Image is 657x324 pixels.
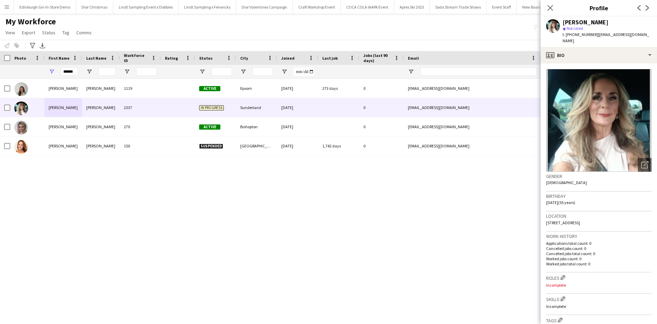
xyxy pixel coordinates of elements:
input: Email Filter Input [420,68,537,76]
span: Status [42,29,55,36]
span: [DEMOGRAPHIC_DATA] [546,180,587,185]
div: [PERSON_NAME] [82,117,120,136]
span: Active [199,86,220,91]
span: Last Name [86,56,106,61]
app-action-btn: Advanced filters [28,41,37,50]
button: Open Filter Menu [240,69,246,75]
div: [PERSON_NAME] [563,19,608,25]
input: City Filter Input [253,68,273,76]
p: Worked jobs total count: 0 [546,261,652,266]
div: 0 [359,136,404,155]
button: Craft Workshop Event [293,0,341,14]
button: New Board [517,0,547,14]
input: Status Filter Input [211,68,232,76]
p: Incomplete [546,304,652,309]
img: Nicola Kelly [14,82,28,96]
input: Last Name Filter Input [99,68,116,76]
button: Open Filter Menu [49,69,55,75]
span: Suspended [199,144,223,149]
app-action-btn: Export XLSX [38,41,47,50]
div: [EMAIL_ADDRESS][DOMAIN_NAME] [404,117,541,136]
div: Bio [541,47,657,63]
button: Apres Ski 2023 [394,0,430,14]
div: [PERSON_NAME] [44,136,82,155]
div: Sunderland [236,98,277,117]
button: Open Filter Menu [86,69,92,75]
button: Open Filter Menu [281,69,287,75]
div: 2337 [120,98,161,117]
span: View [5,29,15,36]
span: Comms [76,29,92,36]
p: Applications total count: 0 [546,241,652,246]
div: [PERSON_NAME] [44,117,82,136]
a: Status [39,28,58,37]
h3: Skills [546,295,652,302]
div: [PERSON_NAME] [82,79,120,98]
span: My Workforce [5,16,56,27]
div: 0 [359,98,404,117]
div: Epsom [236,79,277,98]
span: Export [22,29,35,36]
div: [EMAIL_ADDRESS][DOMAIN_NAME] [404,79,541,98]
span: Active [199,124,220,130]
span: Status [199,56,212,61]
h3: Roles [546,274,652,281]
span: Joined [281,56,295,61]
p: Cancelled jobs total count: 0 [546,251,652,256]
button: Open Filter Menu [199,69,205,75]
a: View [3,28,18,37]
span: Rating [165,56,178,61]
div: Open photos pop-in [638,158,652,172]
h3: Work history [546,233,652,239]
span: First Name [49,56,69,61]
button: Soda Stream Trade Shows [430,0,487,14]
span: | [EMAIL_ADDRESS][DOMAIN_NAME] [563,32,649,43]
h3: Profile [541,3,657,12]
div: 1119 [120,79,161,98]
span: Not rated [567,26,583,31]
div: [EMAIL_ADDRESS][DOMAIN_NAME] [404,136,541,155]
div: 1,742 days [318,136,359,155]
a: Comms [74,28,94,37]
div: [PERSON_NAME] [82,136,120,155]
span: In progress [199,105,224,110]
div: [DATE] [277,136,318,155]
span: Jobs (last 90 days) [363,53,391,63]
span: Email [408,56,419,61]
button: Event Staff [487,0,517,14]
p: Worked jobs count: 0 [546,256,652,261]
img: Nicola Leonard [14,101,28,115]
img: Nicola MacDonald [14,121,28,134]
div: 273 days [318,79,359,98]
button: Lindt Sampling x Fenwicks [179,0,236,14]
div: [PERSON_NAME] [44,79,82,98]
a: Export [19,28,38,37]
div: [PERSON_NAME] [44,98,82,117]
div: 0 [359,79,404,98]
div: [PERSON_NAME] [82,98,120,117]
button: Open Filter Menu [124,69,130,75]
div: [DATE] [277,79,318,98]
div: [DATE] [277,98,318,117]
button: Dior Christmas [76,0,113,14]
span: Tag [62,29,69,36]
span: Last job [322,56,338,61]
img: Nicola Roy [14,140,28,154]
div: Bishopton [236,117,277,136]
div: [EMAIL_ADDRESS][DOMAIN_NAME] [404,98,541,117]
span: Workforce ID [124,53,149,63]
button: Edinburgh Gin In-Store Demo [14,0,76,14]
a: Tag [60,28,72,37]
span: [STREET_ADDRESS] [546,220,580,225]
h3: Location [546,213,652,219]
button: Dior Valentines Campaign [236,0,293,14]
span: City [240,56,248,61]
div: 150 [120,136,161,155]
input: Workforce ID Filter Input [136,68,157,76]
p: Incomplete [546,283,652,288]
button: Lindt Sampling Event x Dobbies [113,0,179,14]
p: Cancelled jobs count: 0 [546,246,652,251]
div: 0 [359,117,404,136]
button: COCA COLA IAAPA Event [341,0,394,14]
span: t. [PHONE_NUMBER] [563,32,598,37]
